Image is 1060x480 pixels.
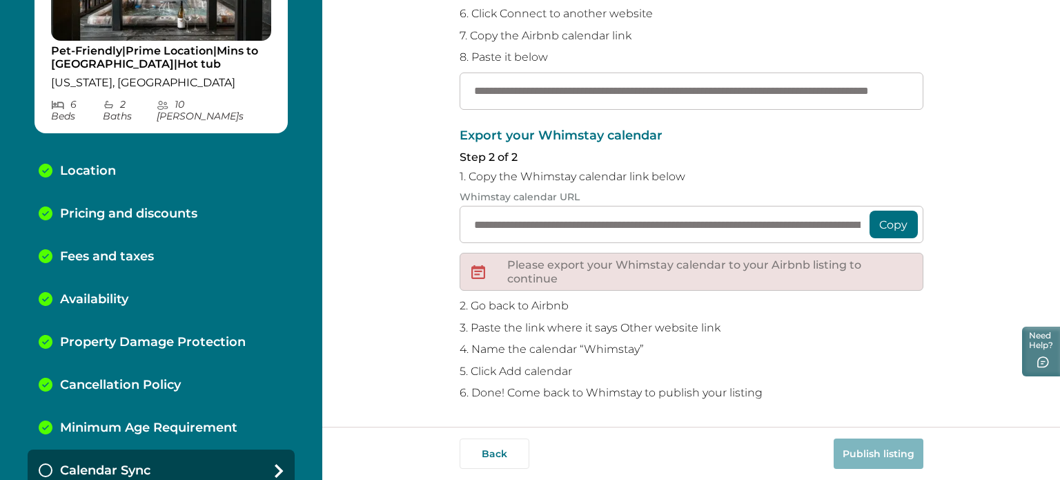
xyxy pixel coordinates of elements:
p: 10 [PERSON_NAME] s [157,99,271,122]
p: Please export your Whimstay calendar to your Airbnb listing to continue [507,258,912,285]
p: Property Damage Protection [60,335,246,350]
p: Availability [60,292,128,307]
p: 2. Go back to Airbnb [460,299,923,313]
p: 1. Copy the Whimstay calendar link below [460,170,923,184]
p: Calendar Sync [60,463,150,479]
p: Pricing and discounts [60,207,197,222]
button: Publish listing [834,439,923,469]
p: 4. Name the calendar “Whimstay” [460,343,923,356]
p: Step 2 of 2 [460,151,923,164]
p: Pet-Friendly|Prime Location|Mins to [GEOGRAPHIC_DATA]|Hot tub [51,44,271,71]
p: 2 Bath s [103,99,157,122]
p: Export your Whimstay calendar [460,129,923,143]
p: 7. Copy the Airbnb calendar link [460,29,923,43]
p: 3. Paste the link where it says Other website link [460,321,923,335]
p: 5. Click Add calendar [460,365,923,378]
p: [US_STATE], [GEOGRAPHIC_DATA] [51,76,271,90]
button: Back [460,439,529,469]
p: Whimstay calendar URL [460,191,923,203]
p: Fees and taxes [60,249,154,265]
p: 6 Bed s [51,99,103,122]
p: 6. Click Connect to another website [460,7,923,21]
p: 8. Paste it below [460,50,923,64]
p: Cancellation Policy [60,378,181,393]
button: Copy [870,211,918,238]
p: Location [60,164,116,179]
p: 6. Done! Come back to Whimstay to publish your listing [460,386,923,400]
p: Minimum Age Requirement [60,421,237,436]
